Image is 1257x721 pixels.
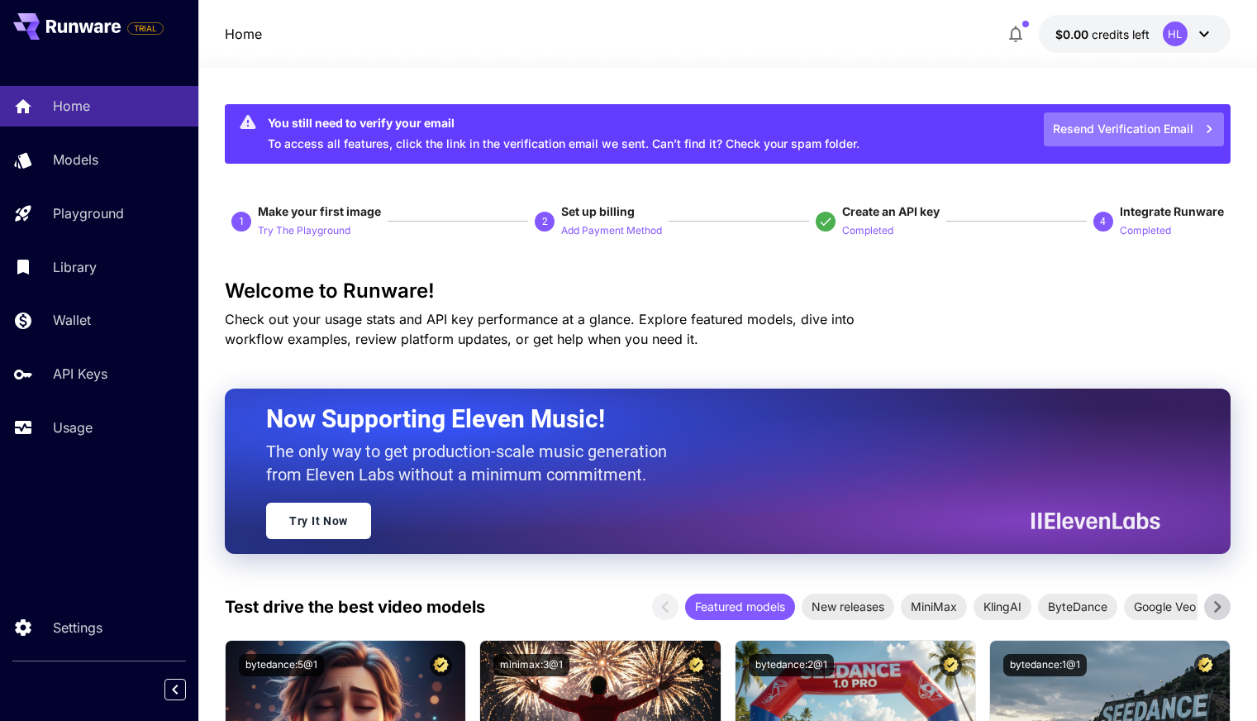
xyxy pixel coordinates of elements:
[974,598,1031,615] span: KlingAI
[685,654,707,676] button: Certified Model – Vetted for best performance and includes a commercial license.
[53,150,98,170] p: Models
[164,679,186,700] button: Collapse sidebar
[225,24,262,44] nav: breadcrumb
[53,310,91,330] p: Wallet
[225,311,855,347] span: Check out your usage stats and API key performance at a glance. Explore featured models, dive int...
[1120,220,1171,240] button: Completed
[225,24,262,44] a: Home
[239,654,324,676] button: bytedance:5@1
[1003,654,1087,676] button: bytedance:1@1
[268,109,859,159] div: To access all features, click the link in the verification email we sent. Can’t find it? Check yo...
[53,364,107,384] p: API Keys
[561,204,635,218] span: Set up billing
[53,96,90,116] p: Home
[1120,223,1171,239] p: Completed
[493,654,569,676] button: minimax:3@1
[1044,112,1224,146] button: Resend Verification Email
[430,654,452,676] button: Certified Model – Vetted for best performance and includes a commercial license.
[1055,27,1092,41] span: $0.00
[1194,654,1217,676] button: Certified Model – Vetted for best performance and includes a commercial license.
[53,618,102,637] p: Settings
[1092,27,1150,41] span: credits left
[225,594,485,619] p: Test drive the best video models
[901,598,967,615] span: MiniMax
[1038,594,1117,620] div: ByteDance
[128,22,163,35] span: TRIAL
[842,223,893,239] p: Completed
[940,654,962,676] button: Certified Model – Vetted for best performance and includes a commercial license.
[749,654,834,676] button: bytedance:2@1
[258,204,381,218] span: Make your first image
[561,223,662,239] p: Add Payment Method
[1039,15,1231,53] button: $0.00HL
[258,220,350,240] button: Try The Playground
[1124,594,1206,620] div: Google Veo
[239,214,245,229] p: 1
[1124,598,1206,615] span: Google Veo
[802,598,894,615] span: New releases
[127,18,164,38] span: Add your payment card to enable full platform functionality.
[53,203,124,223] p: Playground
[542,214,548,229] p: 2
[1038,598,1117,615] span: ByteDance
[842,220,893,240] button: Completed
[1055,26,1150,43] div: $0.00
[561,220,662,240] button: Add Payment Method
[266,440,679,486] p: The only way to get production-scale music generation from Eleven Labs without a minimum commitment.
[842,204,940,218] span: Create an API key
[177,675,198,704] div: Collapse sidebar
[266,503,371,539] a: Try It Now
[1163,21,1188,46] div: HL
[266,403,1148,435] h2: Now Supporting Eleven Music!
[685,598,795,615] span: Featured models
[974,594,1031,620] div: KlingAI
[53,418,93,437] p: Usage
[802,594,894,620] div: New releases
[53,257,97,277] p: Library
[1100,214,1106,229] p: 4
[258,223,350,239] p: Try The Playground
[225,279,1231,303] h3: Welcome to Runware!
[901,594,967,620] div: MiniMax
[1120,204,1224,218] span: Integrate Runware
[268,114,859,131] div: You still need to verify your email
[685,594,795,620] div: Featured models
